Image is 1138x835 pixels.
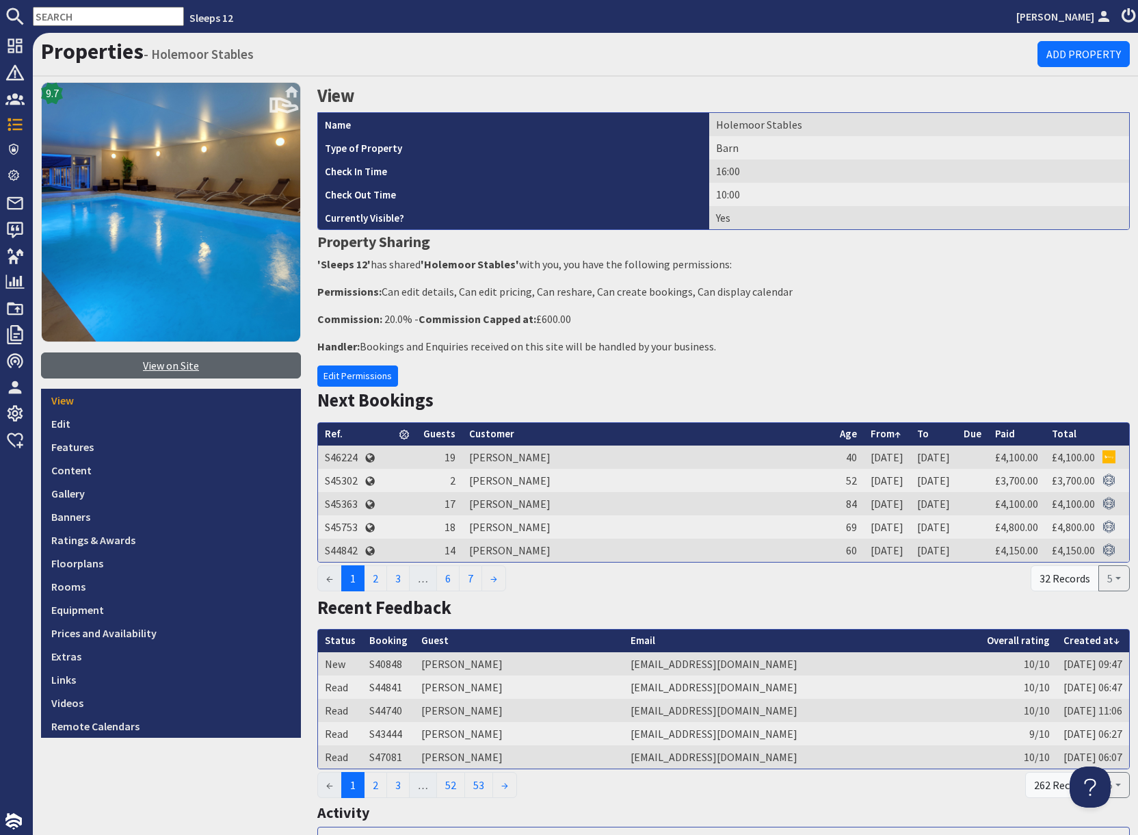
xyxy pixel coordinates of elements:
td: Barn [709,136,1129,159]
img: Referer: Sleeps 12 [1102,497,1115,510]
a: 9.7 [41,82,301,352]
a: → [481,565,506,591]
a: £4,100.00 [1052,497,1095,511]
a: Prices and Availability [41,621,301,645]
td: [DATE] [864,515,910,539]
span: 14 [445,543,455,557]
a: Properties [41,38,144,65]
td: 10:00 [709,183,1129,206]
a: 3 [386,565,410,591]
span: 1 [341,772,365,798]
a: Overall rating [987,634,1050,647]
td: 9/10 [980,722,1057,745]
a: Features [41,435,301,459]
td: 69 [833,515,864,539]
a: 52 [436,772,465,798]
a: 53 [464,772,493,798]
span: 18 [445,520,455,534]
td: 10/10 [980,699,1057,722]
span: - £600.00 [414,312,571,326]
a: Recent Feedback [317,596,451,619]
th: Name [318,113,709,136]
td: Holemoor Stables [709,113,1129,136]
a: £4,100.00 [1052,450,1095,464]
td: [PERSON_NAME] [414,745,624,769]
td: S45302 [318,469,365,492]
th: Check Out Time [318,183,709,206]
a: 7 [459,565,482,591]
a: Email [631,634,655,647]
a: View on Site [41,352,301,378]
a: Sleeps 12 [189,11,233,25]
img: staytech_i_w-64f4e8e9ee0a9c174fd5317b4b171b261742d2d393467e5bdba4413f4f884c10.svg [5,813,22,830]
a: To [917,427,929,440]
a: £4,800.00 [995,520,1038,534]
a: Add Property [1037,41,1130,67]
td: [PERSON_NAME] [414,652,624,676]
span: 20.0% [384,312,412,326]
a: Extras [41,645,301,668]
td: [EMAIL_ADDRESS][DOMAIN_NAME] [624,699,980,722]
strong: 'Sleeps 12' [317,257,371,271]
a: Status [325,634,356,647]
td: [DATE] [864,492,910,515]
a: View [41,389,301,412]
td: [DATE] [864,446,910,469]
a: Activity [317,803,369,822]
strong: 'Holemoor Stables' [421,257,519,271]
h3: Property Sharing [317,230,1130,253]
a: Banners [41,505,301,528]
td: [DATE] [864,469,910,492]
td: S46224 [318,446,365,469]
p: Can edit details, Can edit pricing, Can reshare, Can create bookings, Can display calendar [317,283,1130,300]
a: 2 [364,565,387,591]
td: [PERSON_NAME] [414,676,624,699]
td: [PERSON_NAME] [462,539,833,562]
td: New [318,652,362,676]
img: Referer: Sleeps 12 [1102,543,1115,556]
td: 84 [833,492,864,515]
td: [EMAIL_ADDRESS][DOMAIN_NAME] [624,722,980,745]
span: 17 [445,497,455,511]
a: Links [41,668,301,691]
a: £4,150.00 [995,543,1038,557]
td: [EMAIL_ADDRESS][DOMAIN_NAME] [624,745,980,769]
td: [PERSON_NAME] [462,515,833,539]
a: Rooms [41,575,301,598]
iframe: Toggle Customer Support [1070,767,1111,808]
td: 52 [833,469,864,492]
a: £4,150.00 [1052,543,1095,557]
a: £3,700.00 [1052,474,1095,487]
strong: Commission: [317,312,382,326]
td: [EMAIL_ADDRESS][DOMAIN_NAME] [624,652,980,676]
th: Type of Property [318,136,709,159]
td: [DATE] [910,446,957,469]
img: Referer: Sleeps 12 [1102,474,1115,487]
a: £4,100.00 [995,497,1038,511]
td: [PERSON_NAME] [462,469,833,492]
td: [DATE] 06:47 [1057,676,1129,699]
a: S40848 [369,657,402,671]
th: Currently Visible? [318,206,709,229]
td: S44842 [318,539,365,562]
strong: Permissions: [317,285,382,298]
a: S44740 [369,704,402,717]
a: Customer [469,427,514,440]
button: 5 [1098,565,1130,591]
a: £4,800.00 [1052,520,1095,534]
span: 9.7 [46,85,59,101]
td: Read [318,745,362,769]
span: 1 [341,565,365,591]
a: S43444 [369,727,402,741]
a: Edit [41,412,301,435]
strong: Commission Capped at: [419,312,536,326]
td: [DATE] 09:47 [1057,652,1129,676]
td: [PERSON_NAME] [414,722,624,745]
a: Floorplans [41,552,301,575]
td: Read [318,722,362,745]
a: Remote Calendars [41,715,301,738]
a: 6 [436,565,460,591]
a: From [871,427,901,440]
a: Ratings & Awards [41,528,301,552]
h2: View [317,82,1130,110]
